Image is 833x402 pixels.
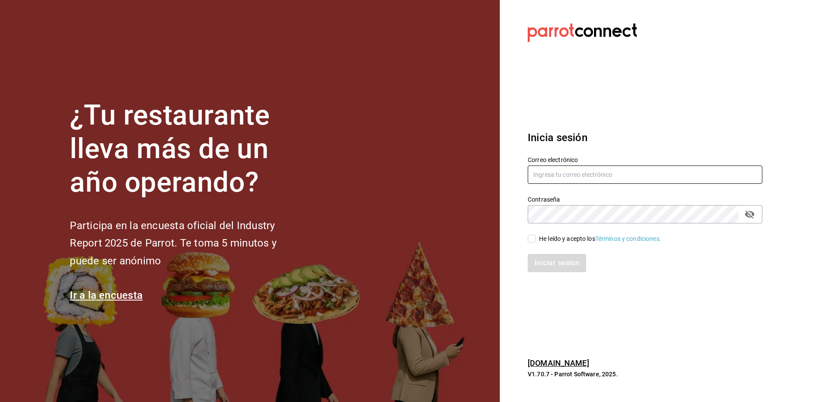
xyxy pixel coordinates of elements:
[70,217,305,270] h2: Participa en la encuesta oficial del Industry Report 2025 de Parrot. Te toma 5 minutos y puede se...
[70,99,305,199] h1: ¿Tu restaurante lleva más de un año operando?
[539,234,661,243] div: He leído y acepto los
[528,370,762,378] p: V1.70.7 - Parrot Software, 2025.
[528,196,762,203] label: Contraseña
[528,358,589,368] a: [DOMAIN_NAME]
[528,157,762,163] label: Correo electrónico
[528,166,762,184] input: Ingresa tu correo electrónico
[742,207,757,222] button: passwordField
[528,130,762,145] h3: Inicia sesión
[595,235,661,242] a: Términos y condiciones.
[70,289,143,301] a: Ir a la encuesta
